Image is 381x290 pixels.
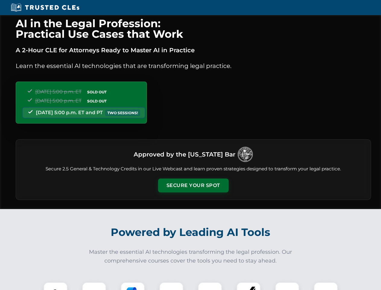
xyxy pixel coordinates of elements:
p: A 2-Hour CLE for Attorneys Ready to Master AI in Practice [16,45,371,55]
span: SOLD OUT [85,89,109,95]
h3: Approved by the [US_STATE] Bar [134,149,235,160]
img: Trusted CLEs [9,3,81,12]
p: Secure 2.5 General & Technology Credits in our Live Webcast and learn proven strategies designed ... [23,166,364,172]
span: [DATE] 5:00 p.m. ET [35,89,81,95]
img: Logo [238,147,253,162]
span: [DATE] 5:00 p.m. ET [35,98,81,104]
h1: AI in the Legal Profession: Practical Use Cases that Work [16,18,371,39]
p: Learn the essential AI technologies that are transforming legal practice. [16,61,371,71]
p: Master the essential AI technologies transforming the legal profession. Our comprehensive courses... [85,248,296,265]
span: SOLD OUT [85,98,109,104]
button: Secure Your Spot [158,179,229,192]
h2: Powered by Leading AI Tools [24,222,358,243]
